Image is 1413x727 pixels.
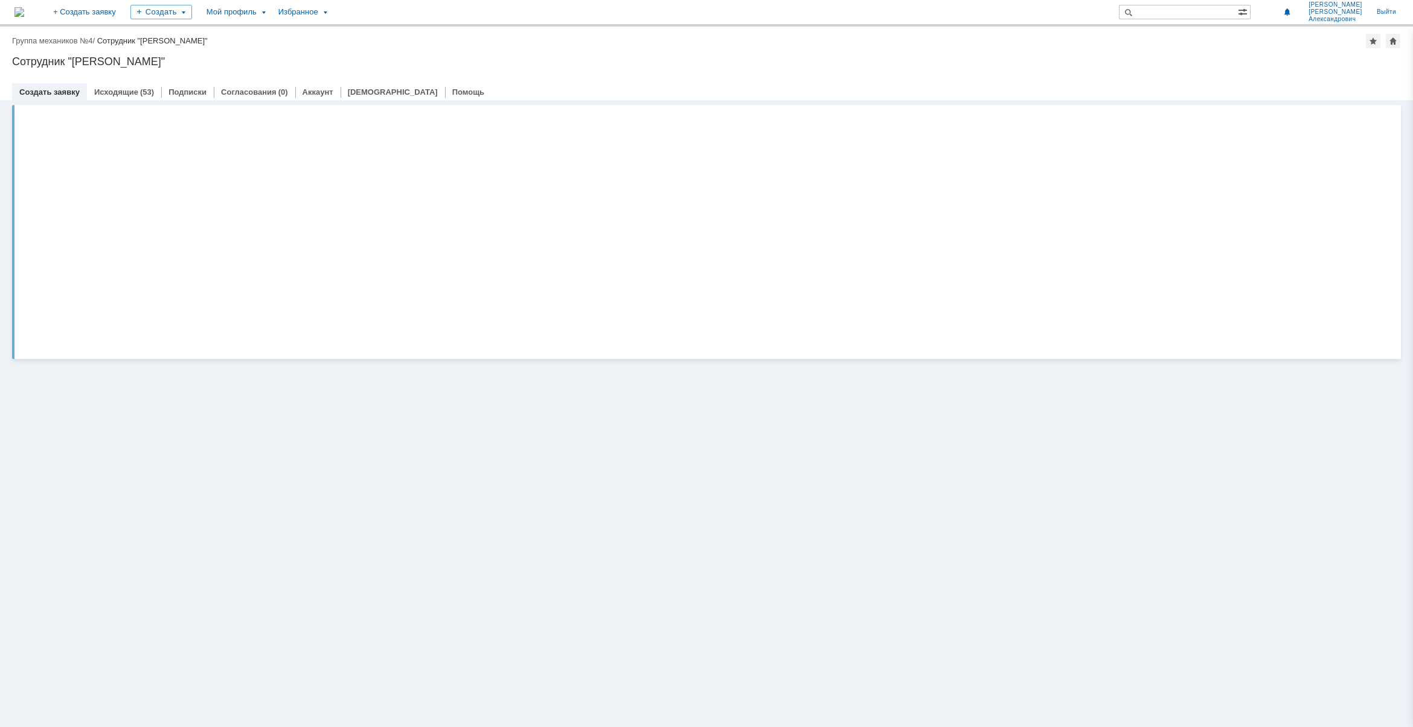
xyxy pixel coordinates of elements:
[278,87,288,97] div: (0)
[168,87,207,97] a: Подписки
[14,7,24,17] img: logo
[97,36,208,45] div: Сотрудник "[PERSON_NAME]"
[12,36,92,45] a: Группа механиков №4
[303,87,333,97] a: Аккаунт
[348,87,438,97] a: [DEMOGRAPHIC_DATA]
[1386,34,1400,48] div: Сделать домашней страницей
[94,87,138,97] a: Исходящие
[452,87,484,97] a: Помощь
[12,56,1401,68] div: Сотрудник "[PERSON_NAME]"
[19,87,80,97] a: Создать заявку
[14,7,24,17] a: Перейти на домашнюю страницу
[130,5,192,19] div: Создать
[140,87,154,97] div: (53)
[221,87,277,97] a: Согласования
[12,36,97,45] div: /
[1238,5,1250,17] span: Расширенный поиск
[1309,8,1362,16] span: [PERSON_NAME]
[1309,1,1362,8] span: [PERSON_NAME]
[1366,34,1380,48] div: Добавить в избранное
[1309,16,1362,23] span: Александрович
